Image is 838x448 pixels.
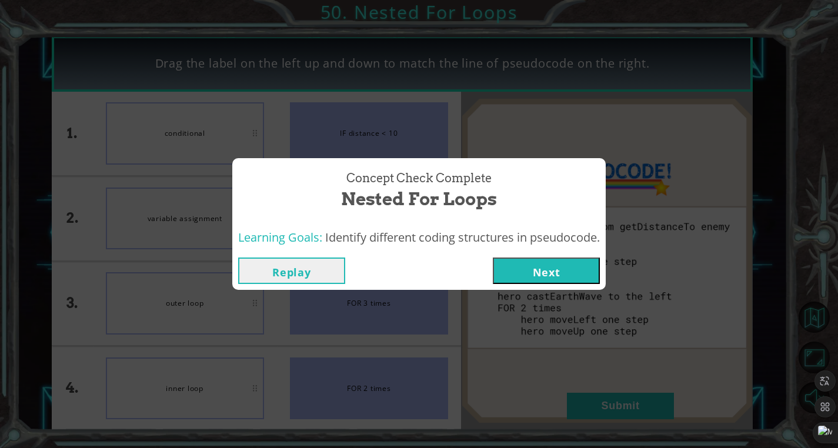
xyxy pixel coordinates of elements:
span: Nested For Loops [341,186,497,212]
button: Next [493,258,600,284]
span: Learning Goals: [238,229,322,245]
span: Concept Check Complete [346,170,492,187]
span: Identify different coding structures in pseudocode. [325,229,600,245]
button: Replay [238,258,345,284]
